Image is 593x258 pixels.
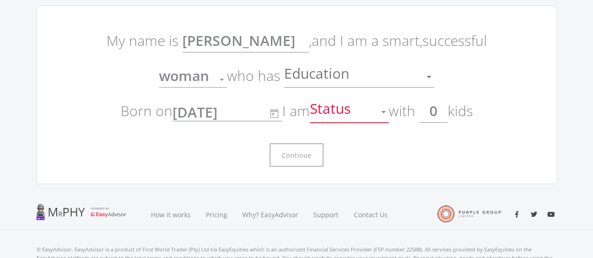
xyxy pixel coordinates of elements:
[346,199,396,230] a: Contact Us
[270,143,323,167] button: Continue
[284,68,352,86] span: Education
[310,103,353,121] span: Status
[263,102,285,123] button: Open calendar
[306,199,346,230] a: Support
[419,99,448,123] input: #
[182,29,309,52] input: Name
[159,66,209,85] span: woman
[198,199,235,230] a: Pricing
[143,199,198,230] a: How it works
[466,101,473,120] span: s
[235,199,306,230] a: Why? EasyAdvisor
[100,23,494,128] p: My name is , and I am a smart, successful who has Born on I am with kid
